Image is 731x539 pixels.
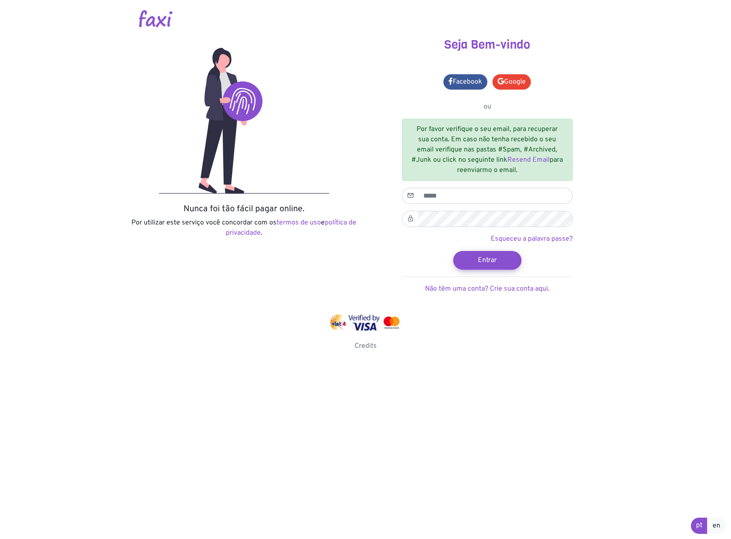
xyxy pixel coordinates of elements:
[372,38,603,52] h3: Seja Bem-vindo
[129,204,359,214] h5: Nunca foi tão fácil pagar online.
[707,518,726,534] a: en
[355,342,377,350] a: Credits
[129,218,359,238] p: Por utilizar este serviço você concordar com os e .
[443,74,487,90] a: Facebook
[329,315,347,331] img: vinti4
[453,251,521,270] button: Entrar
[492,74,531,90] a: Google
[507,156,550,164] a: Resend Email
[425,285,550,293] a: Não têm uma conta? Crie sua conta aqui.
[491,235,573,243] a: Esqueceu a palavra passe?
[382,315,401,331] img: mastercard
[277,219,321,227] a: termos de uso
[402,102,573,112] p: ou
[691,518,708,534] a: pt
[348,315,380,331] img: visa
[402,119,573,181] div: Por favor verifique o seu email, para recuperar sua conta. Em caso não tenha recebido o seu email...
